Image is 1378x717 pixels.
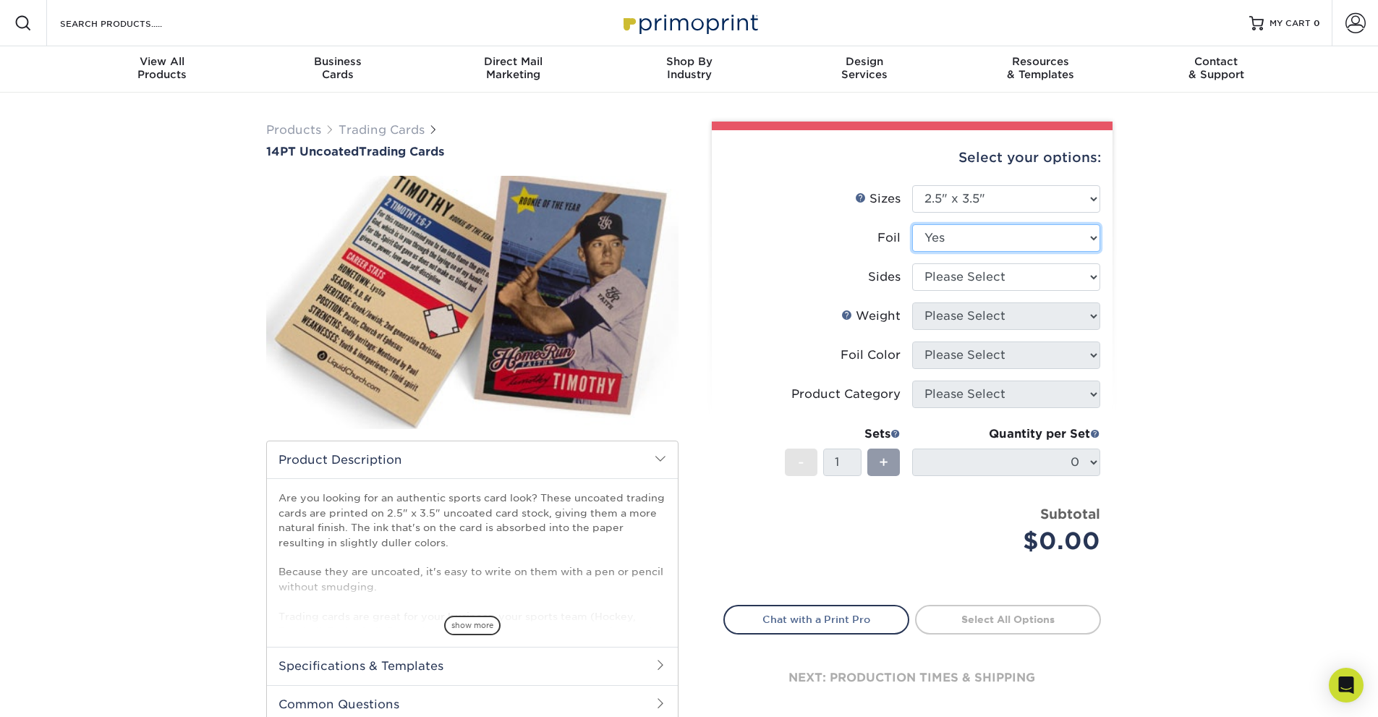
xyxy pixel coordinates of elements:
[266,145,679,158] h1: Trading Cards
[777,55,953,68] span: Design
[777,55,953,81] div: Services
[1128,55,1304,68] span: Contact
[785,425,901,443] div: Sets
[425,55,601,81] div: Marketing
[425,46,601,93] a: Direct MailMarketing
[267,441,678,478] h2: Product Description
[75,55,250,68] span: View All
[266,160,679,445] img: 14PT Uncoated 01
[953,55,1128,81] div: & Templates
[877,229,901,247] div: Foil
[923,524,1100,559] div: $0.00
[1040,506,1100,522] strong: Subtotal
[266,123,321,137] a: Products
[617,7,762,38] img: Primoprint
[75,46,250,93] a: View AllProducts
[250,55,425,81] div: Cards
[841,347,901,364] div: Foil Color
[425,55,601,68] span: Direct Mail
[855,190,901,208] div: Sizes
[723,130,1101,185] div: Select your options:
[75,55,250,81] div: Products
[1128,55,1304,81] div: & Support
[601,55,777,81] div: Industry
[339,123,425,137] a: Trading Cards
[777,46,953,93] a: DesignServices
[250,46,425,93] a: BusinessCards
[59,14,200,32] input: SEARCH PRODUCTS.....
[798,451,804,473] span: -
[278,491,666,653] p: Are you looking for an authentic sports card look? These uncoated trading cards are printed on 2....
[915,605,1101,634] a: Select All Options
[266,145,359,158] span: 14PT Uncoated
[723,605,909,634] a: Chat with a Print Pro
[601,55,777,68] span: Shop By
[1269,17,1311,30] span: MY CART
[267,647,678,684] h2: Specifications & Templates
[1329,668,1364,703] div: Open Intercom Messenger
[791,386,901,403] div: Product Category
[912,425,1100,443] div: Quantity per Set
[841,307,901,325] div: Weight
[1128,46,1304,93] a: Contact& Support
[601,46,777,93] a: Shop ByIndustry
[4,673,123,712] iframe: Google Customer Reviews
[953,55,1128,68] span: Resources
[868,268,901,286] div: Sides
[879,451,888,473] span: +
[266,145,679,158] a: 14PT UncoatedTrading Cards
[444,616,501,635] span: show more
[953,46,1128,93] a: Resources& Templates
[1314,18,1320,28] span: 0
[250,55,425,68] span: Business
